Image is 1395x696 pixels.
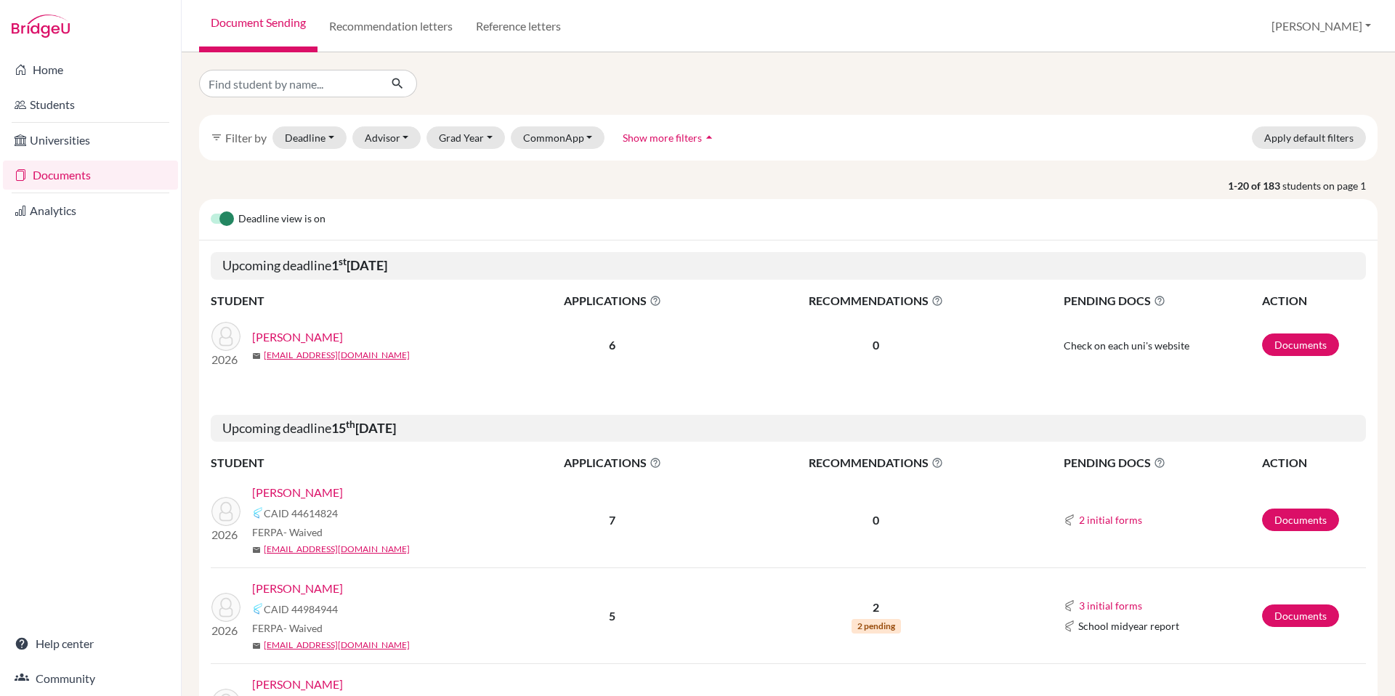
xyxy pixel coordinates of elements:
img: Common App logo [1064,620,1075,632]
img: Chapman, Levi [211,497,240,526]
b: 1 [DATE] [331,257,387,273]
button: Advisor [352,126,421,149]
span: 2 pending [852,619,901,634]
span: CAID 44614824 [264,506,338,521]
button: Show more filtersarrow_drop_up [610,126,729,149]
a: [EMAIL_ADDRESS][DOMAIN_NAME] [264,639,410,652]
img: Lawrence, Alia [211,593,240,622]
a: Universities [3,126,178,155]
button: Deadline [272,126,347,149]
b: 5 [609,609,615,623]
p: 2026 [211,526,240,543]
sup: th [346,418,355,430]
a: Documents [1262,604,1339,627]
a: Students [3,90,178,119]
img: Common App logo [1064,514,1075,526]
a: [PERSON_NAME] [252,328,343,346]
img: Bridge-U [12,15,70,38]
button: 2 initial forms [1078,511,1143,528]
th: ACTION [1261,291,1366,310]
span: APPLICATIONS [502,454,723,472]
i: arrow_drop_up [702,130,716,145]
sup: st [339,256,347,267]
p: 2 [724,599,1028,616]
th: STUDENT [211,291,501,310]
b: 7 [609,513,615,527]
span: PENDING DOCS [1064,454,1261,472]
a: Documents [3,161,178,190]
b: 15 [DATE] [331,420,396,436]
a: [EMAIL_ADDRESS][DOMAIN_NAME] [264,543,410,556]
th: STUDENT [211,453,501,472]
strong: 1-20 of 183 [1228,178,1282,193]
h5: Upcoming deadline [211,415,1366,442]
span: mail [252,546,261,554]
a: Home [3,55,178,84]
p: 2026 [211,351,240,368]
span: students on page 1 [1282,178,1378,193]
span: mail [252,642,261,650]
span: Check on each uni's website [1064,339,1189,352]
span: RECOMMENDATIONS [724,292,1028,309]
img: Massey, Erica [211,322,240,351]
a: [PERSON_NAME] [252,484,343,501]
th: ACTION [1261,453,1366,472]
span: Show more filters [623,131,702,144]
h5: Upcoming deadline [211,252,1366,280]
p: 0 [724,336,1028,354]
span: - Waived [283,526,323,538]
a: Analytics [3,196,178,225]
span: Deadline view is on [238,211,325,228]
span: mail [252,352,261,360]
a: Documents [1262,509,1339,531]
img: Common App logo [1064,600,1075,612]
button: 3 initial forms [1078,597,1143,614]
input: Find student by name... [199,70,379,97]
i: filter_list [211,131,222,143]
a: Documents [1262,333,1339,356]
p: 2026 [211,622,240,639]
span: CAID 44984944 [264,602,338,617]
span: APPLICATIONS [502,292,723,309]
span: - Waived [283,622,323,634]
span: Filter by [225,131,267,145]
a: Community [3,664,178,693]
button: Grad Year [426,126,505,149]
a: [PERSON_NAME] [252,676,343,693]
button: CommonApp [511,126,605,149]
img: Common App logo [252,507,264,519]
a: Help center [3,629,178,658]
button: [PERSON_NAME] [1265,12,1378,40]
button: Apply default filters [1252,126,1366,149]
span: FERPA [252,525,323,540]
span: School midyear report [1078,618,1179,634]
span: PENDING DOCS [1064,292,1261,309]
span: FERPA [252,620,323,636]
a: [EMAIL_ADDRESS][DOMAIN_NAME] [264,349,410,362]
a: [PERSON_NAME] [252,580,343,597]
span: RECOMMENDATIONS [724,454,1028,472]
p: 0 [724,511,1028,529]
b: 6 [609,338,615,352]
img: Common App logo [252,603,264,615]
